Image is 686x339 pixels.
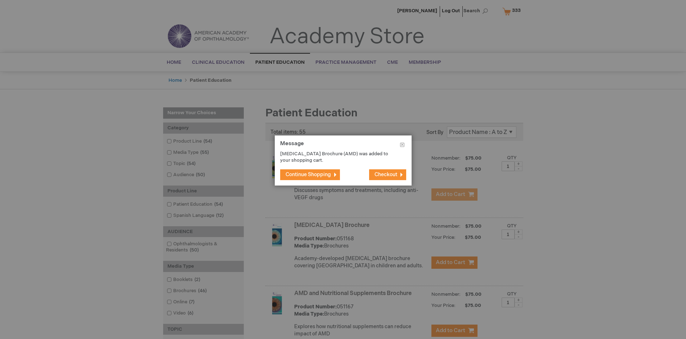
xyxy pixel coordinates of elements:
span: Continue Shopping [286,171,331,178]
p: [MEDICAL_DATA] Brochure (AMD) was added to your shopping cart. [280,151,395,164]
span: Checkout [375,171,397,178]
button: Continue Shopping [280,169,340,180]
h1: Message [280,141,406,151]
button: Checkout [369,169,406,180]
